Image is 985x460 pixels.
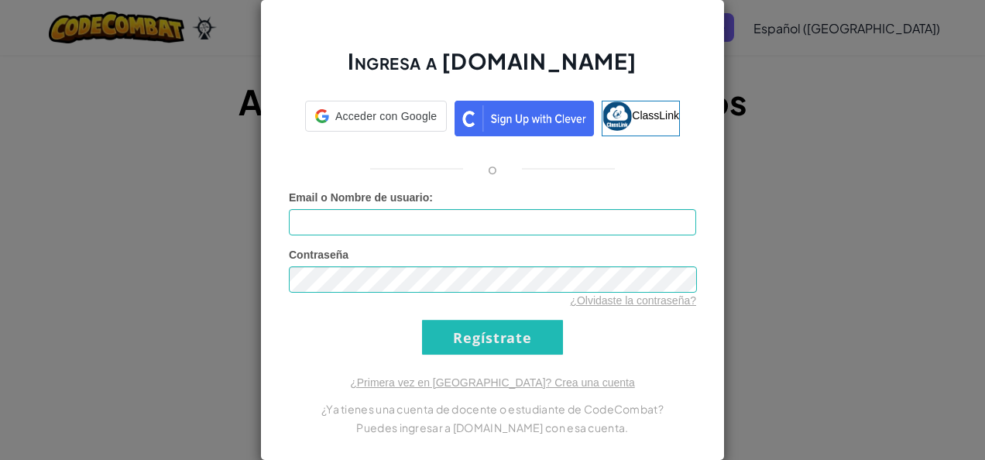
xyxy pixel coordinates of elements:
[305,101,447,132] div: Acceder con Google
[455,101,594,136] img: clever_sso_button@2x.png
[289,46,696,91] h2: Ingresa a [DOMAIN_NAME]
[632,109,679,122] span: ClassLink
[602,101,632,131] img: classlink-logo-small.png
[289,418,696,437] p: Puedes ingresar a [DOMAIN_NAME] con esa cuenta.
[289,400,696,418] p: ¿Ya tienes una cuenta de docente o estudiante de CodeCombat?
[335,108,437,124] span: Acceder con Google
[350,376,635,389] a: ¿Primera vez en [GEOGRAPHIC_DATA]? Crea una cuenta
[488,160,497,178] p: o
[422,320,563,355] input: Regístrate
[289,191,429,204] span: Email o Nombre de usuario
[289,249,348,261] span: Contraseña
[570,294,696,307] a: ¿Olvidaste la contraseña?
[289,190,433,205] label: :
[305,101,447,136] a: Acceder con Google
